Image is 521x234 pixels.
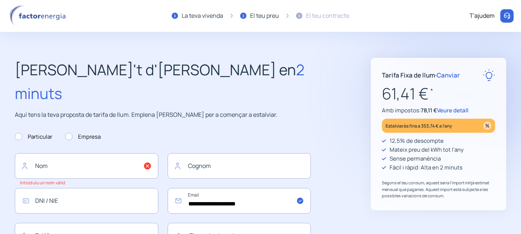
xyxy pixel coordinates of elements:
[15,110,311,120] p: Aquí tens la teva proposta de tarifa de llum. Emplena [PERSON_NAME] per a començar a estalviar.
[15,58,311,105] h2: [PERSON_NAME]'t d'[PERSON_NAME] en
[382,106,495,115] p: Amb impostos:
[437,71,460,79] span: Canviar
[390,163,463,172] p: Fàcil i ràpid: Alta en 2 minuts
[306,11,349,21] div: El teu contracte
[250,11,279,21] div: El teu preu
[483,69,495,81] img: rate-E.svg
[503,12,511,20] img: llamar
[483,122,491,130] img: percentage_icon.svg
[382,179,495,199] p: Segons el teu consum, aquest seria l'import mitjà estimat mensual que pagaries. Aquest import est...
[437,106,468,114] span: Veure detall
[15,132,52,141] label: Particular
[7,5,70,27] img: logo factor
[470,11,495,21] div: T'ajudem
[15,59,305,103] span: 2 minuts
[390,154,441,163] p: Sense permanència
[65,132,101,141] label: Empresa
[382,70,460,80] p: Tarifa Fixa de llum ·
[20,180,65,185] small: Introduïu un nom vàlid
[386,122,452,130] p: Estalviaràs fins a 353,74 € a l'any
[390,145,464,154] p: Mateix preu del kWh tot l'any
[182,11,223,21] div: La teva vivenda
[421,106,437,114] span: 78,11 €
[382,81,495,106] p: 61,41 €
[390,136,444,145] p: 12,5% de descompte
